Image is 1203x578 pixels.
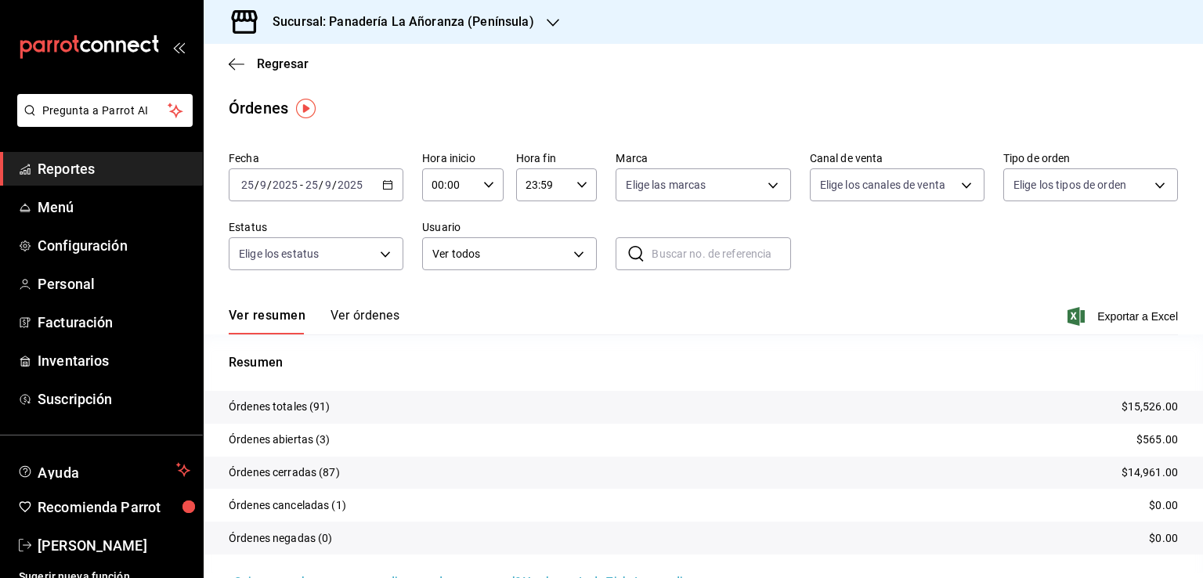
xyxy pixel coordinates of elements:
[820,177,945,193] span: Elige los canales de venta
[1013,177,1126,193] span: Elige los tipos de orden
[267,179,272,191] span: /
[1149,530,1178,547] p: $0.00
[296,99,316,118] img: Tooltip marker
[626,177,706,193] span: Elige las marcas
[11,114,193,130] a: Pregunta a Parrot AI
[38,388,190,410] span: Suscripción
[38,497,190,518] span: Recomienda Parrot
[229,308,305,334] button: Ver resumen
[38,197,190,218] span: Menú
[432,246,568,262] span: Ver todos
[38,461,170,479] span: Ayuda
[229,353,1178,372] p: Resumen
[229,497,346,514] p: Órdenes canceladas (1)
[260,13,534,31] h3: Sucursal: Panadería La Añoranza (Península)
[229,56,309,71] button: Regresar
[38,235,190,256] span: Configuración
[331,308,399,334] button: Ver órdenes
[239,246,319,262] span: Elige los estatus
[1071,307,1178,326] button: Exportar a Excel
[17,94,193,127] button: Pregunta a Parrot AI
[272,179,298,191] input: ----
[38,158,190,179] span: Reportes
[616,153,790,164] label: Marca
[1122,399,1178,415] p: $15,526.00
[240,179,255,191] input: --
[300,179,303,191] span: -
[257,56,309,71] span: Regresar
[332,179,337,191] span: /
[229,432,331,448] p: Órdenes abiertas (3)
[652,238,790,269] input: Buscar no. de referencia
[305,179,319,191] input: --
[422,222,597,233] label: Usuario
[255,179,259,191] span: /
[38,350,190,371] span: Inventarios
[229,153,403,164] label: Fecha
[319,179,323,191] span: /
[259,179,267,191] input: --
[810,153,984,164] label: Canal de venta
[1122,464,1178,481] p: $14,961.00
[229,530,333,547] p: Órdenes negadas (0)
[516,153,598,164] label: Hora fin
[229,308,399,334] div: navigation tabs
[38,535,190,556] span: [PERSON_NAME]
[229,464,340,481] p: Órdenes cerradas (87)
[1149,497,1178,514] p: $0.00
[229,96,288,120] div: Órdenes
[38,273,190,294] span: Personal
[229,399,331,415] p: Órdenes totales (91)
[324,179,332,191] input: --
[337,179,363,191] input: ----
[1136,432,1178,448] p: $565.00
[42,103,168,119] span: Pregunta a Parrot AI
[172,41,185,53] button: open_drawer_menu
[38,312,190,333] span: Facturación
[1003,153,1178,164] label: Tipo de orden
[422,153,504,164] label: Hora inicio
[229,222,403,233] label: Estatus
